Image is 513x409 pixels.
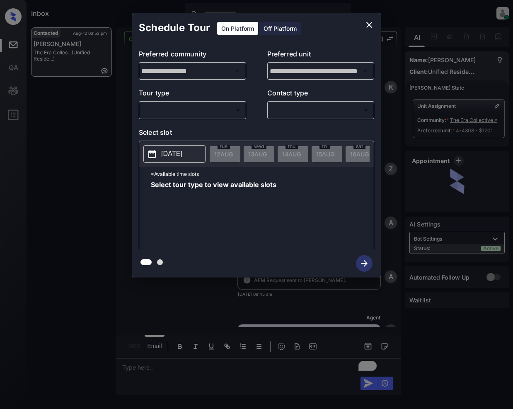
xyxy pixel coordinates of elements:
[151,167,374,181] p: *Available time slots
[267,88,375,101] p: Contact type
[139,88,246,101] p: Tour type
[161,149,182,159] p: [DATE]
[267,49,375,62] p: Preferred unit
[151,181,276,248] span: Select tour type to view available slots
[361,17,377,33] button: close
[139,49,246,62] p: Preferred community
[143,145,206,163] button: [DATE]
[139,127,374,141] p: Select slot
[217,22,258,35] div: On Platform
[259,22,301,35] div: Off Platform
[132,13,217,42] h2: Schedule Tour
